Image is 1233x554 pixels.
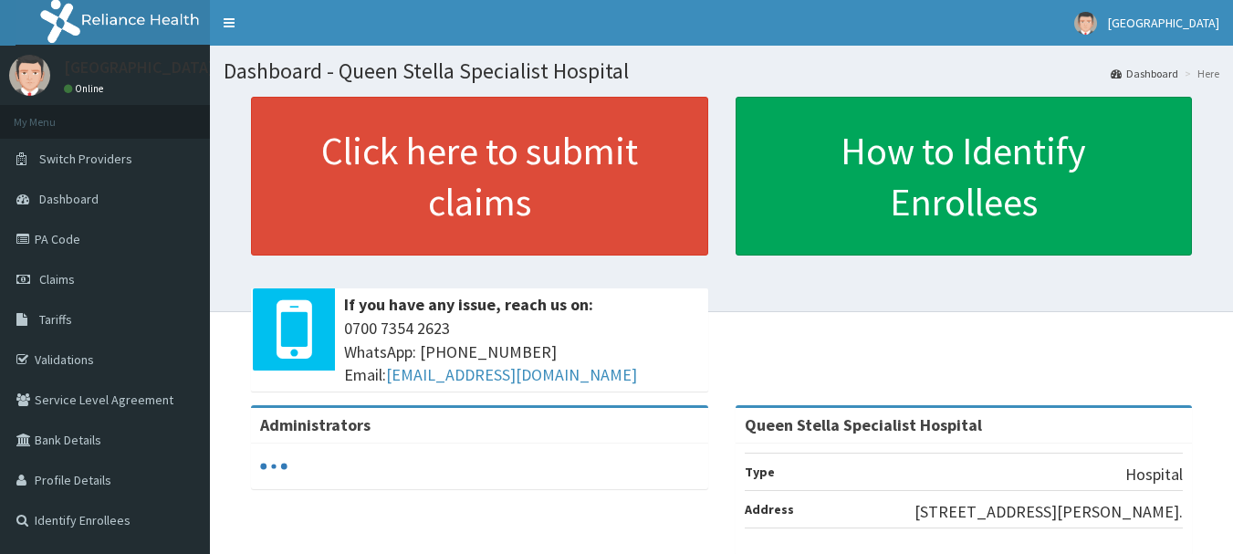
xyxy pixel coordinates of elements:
img: User Image [9,55,50,96]
span: [GEOGRAPHIC_DATA] [1108,15,1219,31]
li: Here [1180,66,1219,81]
a: How to Identify Enrollees [736,97,1193,256]
b: Type [745,464,775,480]
span: Switch Providers [39,151,132,167]
strong: Queen Stella Specialist Hospital [745,414,982,435]
a: Dashboard [1111,66,1178,81]
a: Online [64,82,108,95]
img: User Image [1074,12,1097,35]
span: 0700 7354 2623 WhatsApp: [PHONE_NUMBER] Email: [344,317,699,387]
b: If you have any issue, reach us on: [344,294,593,315]
a: [EMAIL_ADDRESS][DOMAIN_NAME] [386,364,637,385]
h1: Dashboard - Queen Stella Specialist Hospital [224,59,1219,83]
svg: audio-loading [260,453,287,480]
span: Dashboard [39,191,99,207]
p: [STREET_ADDRESS][PERSON_NAME]. [914,500,1183,524]
span: Tariffs [39,311,72,328]
b: Address [745,501,794,517]
p: Hospital [1125,463,1183,486]
p: [GEOGRAPHIC_DATA] [64,59,214,76]
span: Claims [39,271,75,287]
b: Administrators [260,414,371,435]
a: Click here to submit claims [251,97,708,256]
